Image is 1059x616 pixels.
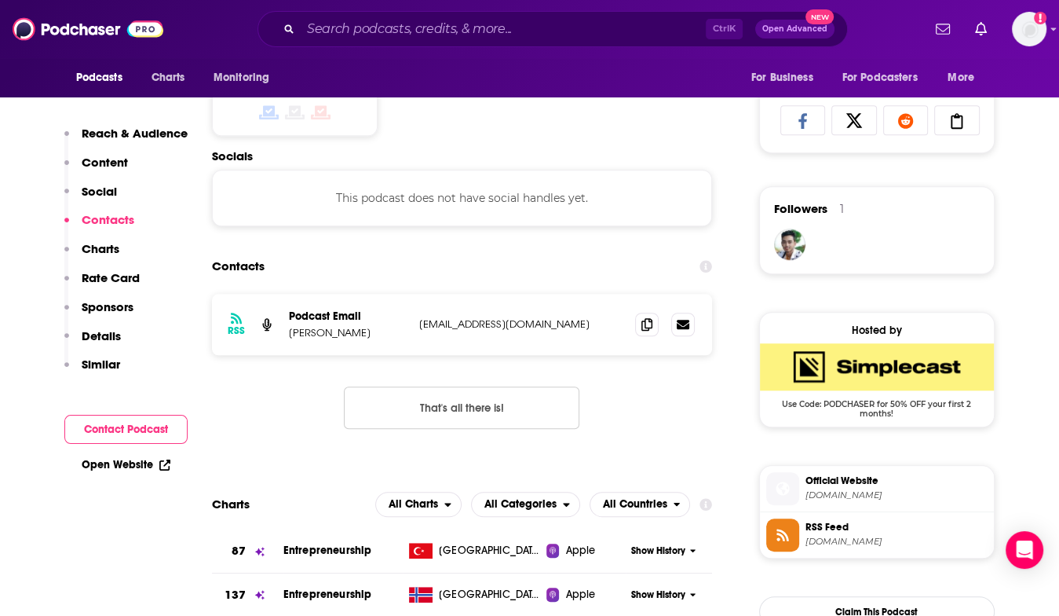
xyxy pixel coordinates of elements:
[403,587,546,603] a: [GEOGRAPHIC_DATA]
[1012,12,1046,46] span: Logged in as megcassidy
[760,343,994,390] img: SimpleCast Deal: Use Code: PODCHASER for 50% OFF your first 2 months!
[948,67,974,89] span: More
[546,587,626,603] a: Apple
[590,492,691,517] h2: Countries
[375,492,462,517] h2: Platforms
[831,105,877,135] a: Share on X/Twitter
[289,326,407,339] p: [PERSON_NAME]
[82,299,133,314] p: Sponsors
[82,184,117,199] p: Social
[774,229,805,260] img: moharom4394
[64,270,140,299] button: Rate Card
[740,63,833,93] button: open menu
[152,67,185,89] span: Charts
[760,343,994,417] a: SimpleCast Deal: Use Code: PODCHASER for 50% OFF your first 2 months!
[228,324,245,337] h3: RSS
[212,497,250,511] h2: Charts
[774,201,827,216] span: Followers
[64,184,117,213] button: Social
[603,499,667,510] span: All Countries
[805,474,988,488] span: Official Website
[1012,12,1046,46] button: Show profile menu
[212,170,713,226] div: This podcast does not have social handles yet.
[1034,12,1046,24] svg: Add a profile image
[471,492,580,517] h2: Categories
[64,155,128,184] button: Content
[762,25,827,33] span: Open Advanced
[805,536,988,548] span: feeds.simplecast.com
[232,542,246,560] h3: 87
[934,105,980,135] a: Copy Link
[929,16,956,42] a: Show notifications dropdown
[439,543,541,559] span: Turkey
[546,543,626,559] a: Apple
[64,126,188,155] button: Reach & Audience
[565,543,595,559] span: Apple
[840,202,844,216] div: 1
[751,67,813,89] span: For Business
[214,67,269,89] span: Monitoring
[760,324,994,337] div: Hosted by
[76,67,122,89] span: Podcasts
[389,499,438,510] span: All Charts
[631,544,685,558] span: Show History
[82,328,121,343] p: Details
[82,212,134,227] p: Contacts
[706,19,743,39] span: Ctrl K
[755,20,834,38] button: Open AdvancedNew
[344,387,579,429] button: Nothing here.
[565,587,595,603] span: Apple
[64,241,119,270] button: Charts
[64,212,134,241] button: Contacts
[283,544,371,557] a: Entrepreneurship
[780,105,826,135] a: Share on Facebook
[805,489,988,501] span: the-courageous-podcast.simplecast.com
[439,587,541,603] span: Norway
[289,310,407,323] p: Podcast Email
[301,16,706,42] input: Search podcasts, credits, & more...
[805,9,834,24] span: New
[64,299,133,328] button: Sponsors
[64,328,121,357] button: Details
[419,317,623,331] p: [EMAIL_ADDRESS][DOMAIN_NAME]
[283,588,371,601] a: Entrepreneurship
[257,11,848,47] div: Search podcasts, credits, & more...
[626,544,701,558] button: Show History
[82,270,140,285] p: Rate Card
[82,126,188,141] p: Reach & Audience
[225,586,245,604] h3: 137
[141,63,195,93] a: Charts
[883,105,929,135] a: Share on Reddit
[212,530,283,573] a: 87
[590,492,691,517] button: open menu
[403,543,546,559] a: [GEOGRAPHIC_DATA]
[1006,531,1043,569] div: Open Intercom Messenger
[484,499,557,510] span: All Categories
[842,67,918,89] span: For Podcasters
[82,357,120,372] p: Similar
[805,520,988,534] span: RSS Feed
[13,14,163,44] img: Podchaser - Follow, Share and Rate Podcasts
[64,415,188,444] button: Contact Podcast
[212,251,265,281] h2: Contacts
[82,241,119,256] p: Charts
[969,16,993,42] a: Show notifications dropdown
[471,492,580,517] button: open menu
[82,155,128,170] p: Content
[212,148,713,163] h2: Socials
[1012,12,1046,46] img: User Profile
[766,472,988,505] a: Official Website[DOMAIN_NAME]
[82,458,170,471] a: Open Website
[631,588,685,602] span: Show History
[375,492,462,517] button: open menu
[760,390,994,419] span: Use Code: PODCHASER for 50% OFF your first 2 months!
[64,357,120,386] button: Similar
[832,63,940,93] button: open menu
[626,588,701,602] button: Show History
[766,519,988,552] a: RSS Feed[DOMAIN_NAME]
[65,63,143,93] button: open menu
